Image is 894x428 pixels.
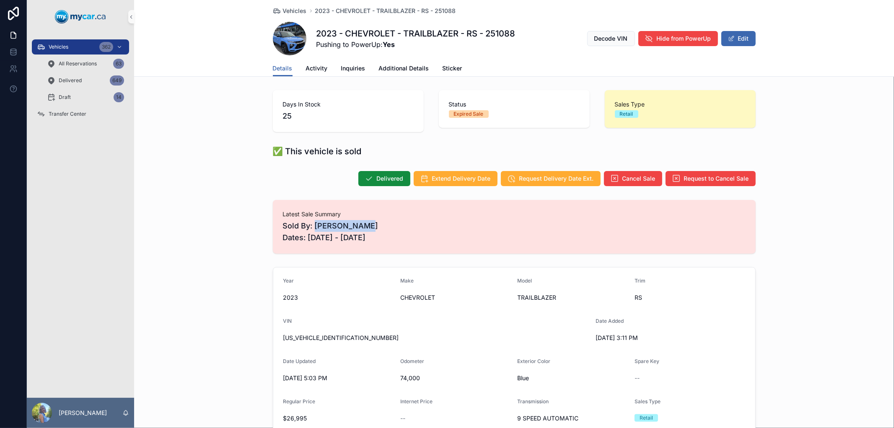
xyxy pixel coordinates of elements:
span: -- [635,374,640,382]
button: Decode VIN [587,31,635,46]
span: Odometer [400,358,424,364]
span: Sticker [443,64,462,73]
span: Sold By: [PERSON_NAME] Dates: [DATE] - [DATE] [283,220,746,244]
button: Hide from PowerUp [638,31,718,46]
span: Draft [59,94,71,101]
span: 2023 [283,293,394,302]
span: Transfer Center [49,111,86,117]
span: Date Updated [283,358,316,364]
span: Activity [306,64,328,73]
div: Expired Sale [454,110,484,118]
span: [DATE] 3:11 PM [596,334,706,342]
span: VIN [283,318,292,324]
span: CHEVROLET [400,293,511,302]
span: Sales Type [615,100,746,109]
a: Vehicles [273,7,307,15]
span: Delivered [377,174,404,183]
span: 74,000 [400,374,511,382]
a: 2023 - CHEVROLET - TRAILBLAZER - RS - 251088 [315,7,456,15]
span: Regular Price [283,398,316,405]
button: Edit [721,31,756,46]
span: [US_VEHICLE_IDENTIFICATION_NUMBER] [283,334,589,342]
a: All Reservations63 [42,56,129,71]
a: Draft14 [42,90,129,105]
div: Retail [640,414,653,422]
a: Transfer Center [32,106,129,122]
span: Inquiries [341,64,365,73]
button: Cancel Sale [604,171,662,186]
h1: 2023 - CHEVROLET - TRAILBLAZER - RS - 251088 [316,28,516,39]
span: Delivered [59,77,82,84]
span: Details [273,64,293,73]
span: [DATE] 5:03 PM [283,374,394,382]
span: Vehicles [49,44,68,50]
span: Model [518,278,532,284]
a: Activity [306,61,328,78]
span: Spare Key [635,358,659,364]
span: Cancel Sale [622,174,656,183]
a: Inquiries [341,61,365,78]
p: [PERSON_NAME] [59,409,107,417]
span: 25 [283,110,414,122]
span: TRAILBLAZER [518,293,628,302]
span: Trim [635,278,645,284]
div: Retail [620,110,633,118]
span: Vehicles [283,7,307,15]
span: All Reservations [59,60,97,67]
span: Transmission [518,398,549,405]
strong: Yes [383,40,395,49]
span: 9 SPEED AUTOMATIC [518,414,628,423]
a: Additional Details [379,61,429,78]
span: Pushing to PowerUp: [316,39,516,49]
span: Sales Type [635,398,661,405]
span: $26,995 [283,414,394,423]
a: Delivered649 [42,73,129,88]
span: -- [400,414,405,423]
button: Request to Cancel Sale [666,171,756,186]
img: App logo [55,10,106,23]
div: 63 [113,59,124,69]
span: Decode VIN [594,34,628,43]
span: Additional Details [379,64,429,73]
div: 649 [110,75,124,86]
a: Vehicles362 [32,39,129,54]
span: Latest Sale Summary [283,210,746,218]
span: Exterior Color [518,358,551,364]
button: Delivered [358,171,410,186]
button: Extend Delivery Date [414,171,498,186]
span: Request Delivery Date Ext. [519,174,594,183]
span: Year [283,278,294,284]
h1: ✅ This vehicle is sold [273,145,362,157]
span: Hide from PowerUp [657,34,711,43]
span: Status [449,100,580,109]
span: Blue [518,374,628,382]
span: RS [635,293,745,302]
button: Request Delivery Date Ext. [501,171,601,186]
div: scrollable content [27,34,134,132]
a: Details [273,61,293,77]
span: Make [400,278,414,284]
span: Internet Price [400,398,433,405]
a: Sticker [443,61,462,78]
span: Request to Cancel Sale [684,174,749,183]
div: 14 [114,92,124,102]
div: 362 [99,42,113,52]
span: Extend Delivery Date [432,174,491,183]
span: Days In Stock [283,100,414,109]
span: Date Added [596,318,624,324]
